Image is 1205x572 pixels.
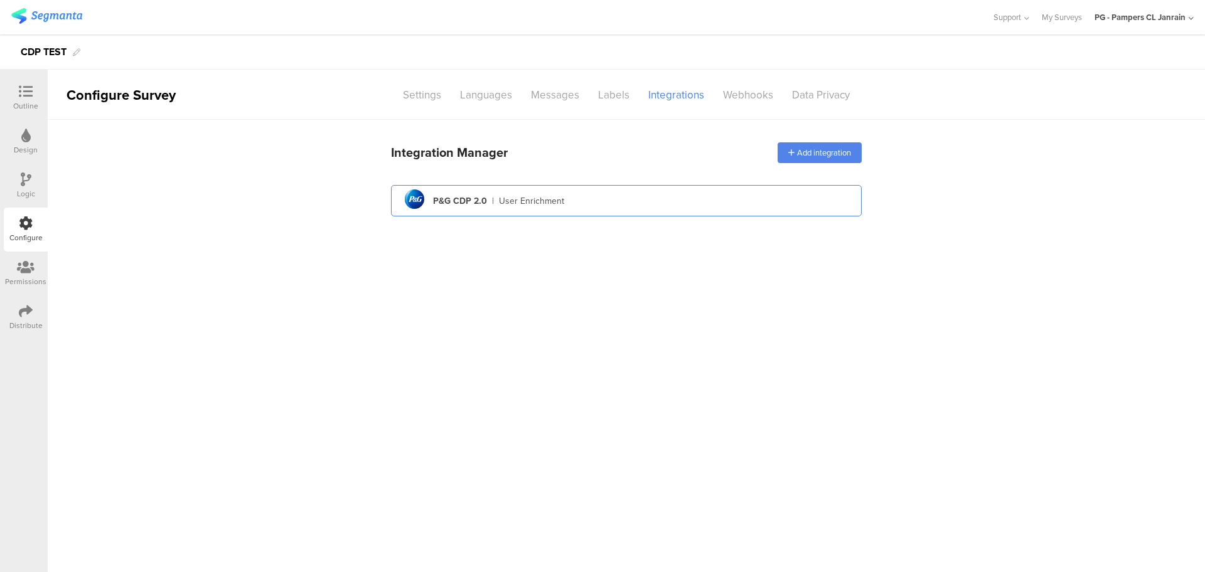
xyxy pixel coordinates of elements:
div: Logic [17,188,35,199]
div: Integrations [639,84,714,106]
img: segmanta logo [11,8,82,24]
div: Configure [9,232,43,243]
span: Support [993,11,1021,23]
div: User Enrichment [499,194,564,208]
div: Outline [13,100,38,112]
div: Data Privacy [783,84,859,106]
div: Settings [394,84,451,106]
div: P&G CDP 2.0 [433,194,487,208]
div: Add integration [778,142,862,163]
div: | [492,194,494,208]
div: Permissions [5,276,46,287]
div: CDP TEST [21,42,67,62]
div: Integration Manager [391,143,508,162]
div: Design [14,144,38,156]
div: Webhooks [714,84,783,106]
div: PG - Pampers CL Janrain [1095,11,1186,23]
div: Configure Survey [48,85,192,105]
div: Messages [522,84,589,106]
div: Distribute [9,320,43,331]
div: Labels [589,84,639,106]
div: Languages [451,84,522,106]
